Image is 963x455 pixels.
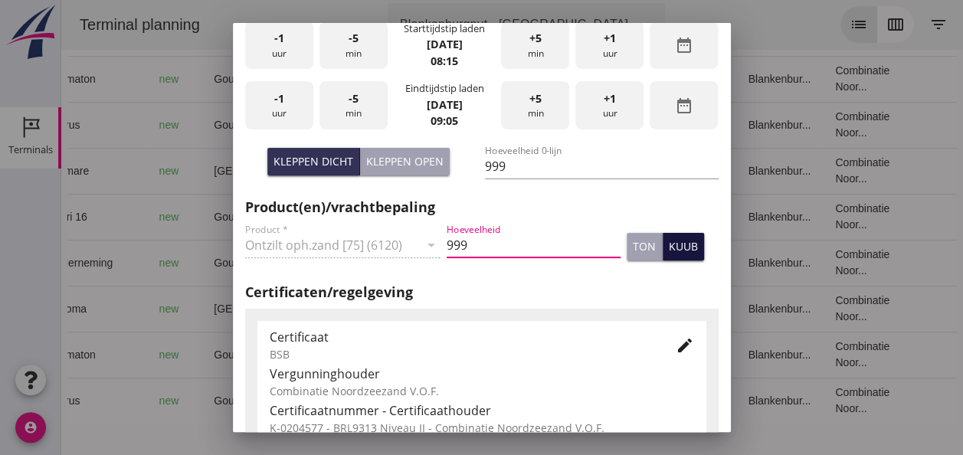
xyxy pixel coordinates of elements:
td: Blankenbur... [674,332,762,378]
i: directions_boat [191,74,201,84]
div: Combinatie Noordzeezand V.O.F. [270,383,694,399]
button: Kleppen open [360,148,450,175]
i: list [788,15,807,34]
td: Combinatie Noor... [762,332,857,378]
td: Ontzilt oph.zan... [481,240,558,286]
div: Gouda [152,393,281,409]
i: date_range [675,36,693,54]
td: 18 [558,148,675,194]
small: m3 [351,167,363,176]
i: directions_boat [270,165,281,176]
i: directions_boat [191,257,201,268]
td: Combinatie Noor... [762,240,857,286]
td: 18 [558,56,675,102]
td: Blankenbur... [674,378,762,424]
input: Hoeveelheid [447,233,621,257]
td: 672 [321,332,405,378]
small: m3 [357,213,369,222]
td: 18 [558,240,675,286]
div: uur [575,21,644,70]
div: [GEOGRAPHIC_DATA] [152,163,281,179]
i: filter_list [868,15,886,34]
td: 672 [321,56,405,102]
div: Eindtijdstip laden [405,81,483,96]
small: m3 [351,397,363,406]
td: new [86,56,141,102]
td: Combinatie Noor... [762,56,857,102]
div: [GEOGRAPHIC_DATA] [152,301,281,317]
span: +5 [529,90,542,107]
small: m3 [357,259,369,268]
td: 18 [558,286,675,332]
span: +1 [604,90,616,107]
div: uur [575,81,644,129]
small: m3 [351,351,363,360]
span: +1 [604,30,616,47]
i: directions_boat [191,349,201,360]
td: Ontzilt oph.zan... [481,194,558,240]
td: new [86,148,141,194]
td: Blankenbur... [674,240,762,286]
td: Combinatie Noor... [762,102,857,148]
div: Kleppen dicht [274,153,353,169]
i: edit [676,336,694,355]
td: 1231 [321,240,405,286]
div: Blankenburgput - [GEOGRAPHIC_DATA] [339,15,567,34]
td: Filling sand [481,286,558,332]
span: +5 [529,30,542,47]
button: kuub [663,233,704,260]
td: Blankenbur... [674,194,762,240]
td: Combinatie Noor... [762,378,857,424]
td: new [86,102,141,148]
td: new [86,286,141,332]
td: Blankenbur... [674,286,762,332]
strong: [DATE] [426,37,462,51]
div: Gouda [152,117,281,133]
strong: [DATE] [426,97,462,112]
td: 18 [558,378,675,424]
td: Filling sand [481,148,558,194]
div: Kleppen open [366,153,444,169]
div: Gouda [152,255,281,271]
div: uur [245,21,313,70]
td: 18 [558,102,675,148]
input: Hoeveelheid 0-lijn [485,154,719,178]
button: ton [627,233,663,260]
td: Blankenbur... [674,148,762,194]
span: -5 [349,30,359,47]
div: kuub [669,238,698,254]
button: Kleppen dicht [267,148,360,175]
i: directions_boat [191,395,201,406]
div: Certificaatnummer - Certificaathouder [270,401,694,420]
td: new [86,332,141,378]
span: -1 [274,30,284,47]
div: Gouda [152,347,281,363]
i: directions_boat [191,119,201,130]
strong: 09:05 [431,113,458,128]
div: K-0204577 - BRL9313 Niveau II - Combinatie Noordzeezand V.O.F. [270,420,694,436]
small: m3 [351,305,363,314]
td: Ontzilt oph.zan... [481,332,558,378]
td: Ontzilt oph.zan... [481,378,558,424]
td: 999 [321,102,405,148]
div: min [319,21,388,70]
div: Gouda [152,71,281,87]
strong: 08:15 [431,54,458,68]
h2: Product(en)/vrachtbepaling [245,197,719,218]
td: Combinatie Noor... [762,148,857,194]
div: ton [633,238,656,254]
small: m3 [351,75,363,84]
td: Blankenbur... [674,102,762,148]
td: 18 [558,194,675,240]
div: min [501,81,569,129]
i: calendar_view_week [825,15,843,34]
td: Ontzilt oph.zan... [481,102,558,148]
div: Vergunninghouder [270,365,694,383]
td: Combinatie Noor... [762,194,857,240]
i: date_range [675,97,693,115]
i: arrow_drop_down [576,15,595,34]
div: Terminal planning [6,14,151,35]
td: 1231 [321,194,405,240]
td: Blankenbur... [674,56,762,102]
i: directions_boat [191,211,201,222]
